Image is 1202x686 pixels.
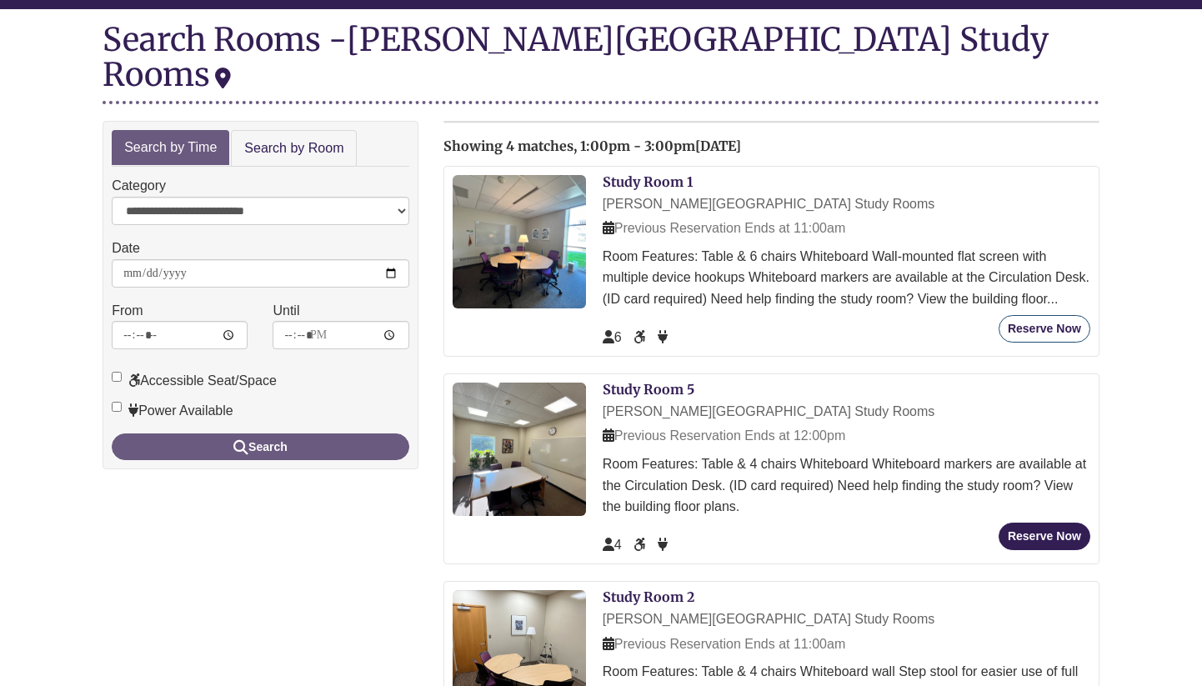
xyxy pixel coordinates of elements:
[112,372,122,382] input: Accessible Seat/Space
[112,433,409,460] button: Search
[603,637,845,651] span: Previous Reservation Ends at 11:00am
[603,588,694,605] a: Study Room 2
[103,19,1049,94] div: [PERSON_NAME][GEOGRAPHIC_DATA] Study Rooms
[603,221,845,235] span: Previous Reservation Ends at 11:00am
[103,22,1099,103] div: Search Rooms -
[603,538,622,552] span: The capacity of this space
[999,315,1090,343] button: Reserve Now
[112,130,229,166] a: Search by Time
[634,330,649,344] span: Accessible Seat/Space
[112,400,233,422] label: Power Available
[603,330,622,344] span: The capacity of this space
[658,538,668,552] span: Power Available
[112,300,143,322] label: From
[603,428,845,443] span: Previous Reservation Ends at 12:00pm
[603,453,1090,518] div: Room Features: Table & 4 chairs Whiteboard Whiteboard markers are available at the Circulation De...
[273,300,299,322] label: Until
[603,381,694,398] a: Study Room 5
[112,175,166,197] label: Category
[443,139,1099,154] h2: Showing 4 matches
[603,608,1090,630] div: [PERSON_NAME][GEOGRAPHIC_DATA] Study Rooms
[658,330,668,344] span: Power Available
[634,538,649,552] span: Accessible Seat/Space
[112,238,140,259] label: Date
[603,193,1090,215] div: [PERSON_NAME][GEOGRAPHIC_DATA] Study Rooms
[603,246,1090,310] div: Room Features: Table & 6 chairs Whiteboard Wall-mounted flat screen with multiple device hookups ...
[999,523,1090,550] button: Reserve Now
[112,370,277,392] label: Accessible Seat/Space
[573,138,741,154] span: , 1:00pm - 3:00pm[DATE]
[453,175,586,308] img: Study Room 1
[603,173,693,190] a: Study Room 1
[453,383,586,516] img: Study Room 5
[231,130,357,168] a: Search by Room
[112,402,122,412] input: Power Available
[603,401,1090,423] div: [PERSON_NAME][GEOGRAPHIC_DATA] Study Rooms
